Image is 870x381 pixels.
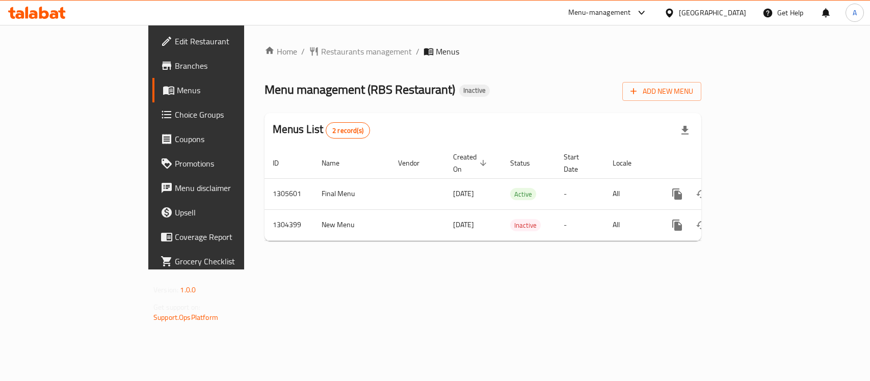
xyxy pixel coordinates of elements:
[301,45,305,58] li: /
[153,301,200,314] span: Get support on:
[510,188,536,200] span: Active
[556,178,604,209] td: -
[604,209,657,240] td: All
[309,45,412,58] a: Restaurants management
[175,206,285,219] span: Upsell
[690,182,714,206] button: Change Status
[175,35,285,47] span: Edit Restaurant
[321,45,412,58] span: Restaurants management
[152,225,294,249] a: Coverage Report
[436,45,459,58] span: Menus
[175,255,285,267] span: Grocery Checklist
[153,283,178,296] span: Version:
[152,127,294,151] a: Coupons
[673,118,697,143] div: Export file
[152,249,294,274] a: Grocery Checklist
[453,218,474,231] span: [DATE]
[265,45,701,58] nav: breadcrumb
[177,84,285,96] span: Menus
[326,126,370,135] span: 2 record(s)
[152,78,294,102] a: Menus
[273,157,292,169] span: ID
[175,60,285,72] span: Branches
[175,133,285,145] span: Coupons
[510,188,536,200] div: Active
[416,45,419,58] li: /
[665,182,690,206] button: more
[265,148,771,241] table: enhanced table
[622,82,701,101] button: Add New Menu
[152,200,294,225] a: Upsell
[313,209,390,240] td: New Menu
[453,187,474,200] span: [DATE]
[152,53,294,78] a: Branches
[265,78,455,101] span: Menu management ( RBS Restaurant )
[853,7,857,18] span: A
[510,220,541,231] span: Inactive
[459,85,490,97] div: Inactive
[568,7,631,19] div: Menu-management
[153,311,218,324] a: Support.OpsPlatform
[175,182,285,194] span: Menu disclaimer
[679,7,746,18] div: [GEOGRAPHIC_DATA]
[273,122,370,139] h2: Menus List
[175,231,285,243] span: Coverage Report
[453,151,490,175] span: Created On
[556,209,604,240] td: -
[152,102,294,127] a: Choice Groups
[175,108,285,121] span: Choice Groups
[510,157,543,169] span: Status
[322,157,353,169] span: Name
[180,283,196,296] span: 1.0.0
[665,213,690,237] button: more
[690,213,714,237] button: Change Status
[326,122,370,139] div: Total records count
[313,178,390,209] td: Final Menu
[613,157,645,169] span: Locale
[175,157,285,170] span: Promotions
[459,86,490,95] span: Inactive
[604,178,657,209] td: All
[152,29,294,53] a: Edit Restaurant
[630,85,693,98] span: Add New Menu
[564,151,592,175] span: Start Date
[152,151,294,176] a: Promotions
[398,157,433,169] span: Vendor
[152,176,294,200] a: Menu disclaimer
[510,219,541,231] div: Inactive
[657,148,771,179] th: Actions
